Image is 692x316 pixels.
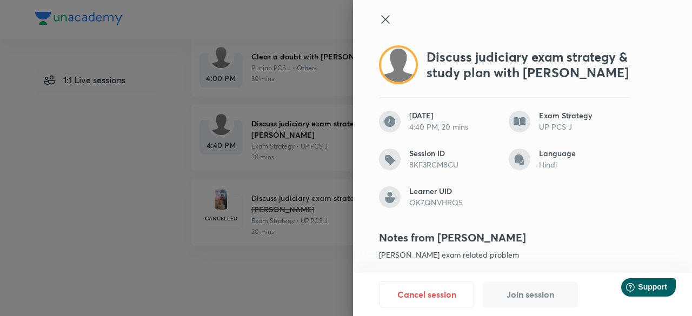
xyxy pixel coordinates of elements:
[379,250,630,260] h6: [PERSON_NAME] exam related problem
[409,149,500,158] h6: Session ID
[379,281,474,307] button: Cancel session
[483,281,578,307] button: Join session
[379,111,401,132] img: clock
[379,186,401,208] img: learner
[409,111,500,120] h6: [DATE]
[539,149,630,158] h6: Language
[539,160,630,170] h6: Hindi
[596,274,680,304] iframe: Help widget launcher
[409,186,500,196] h6: Learner UID
[427,49,630,80] h3: Discuss judiciary exam strategy & study plan with [PERSON_NAME]
[379,149,401,170] img: tag
[509,111,530,132] img: book
[379,230,630,246] h4: Notes from [PERSON_NAME]
[409,198,500,207] h6: OK7QNVHRQ5
[539,111,630,120] h6: Exam Strategy
[381,48,416,82] img: default.png
[409,122,500,132] h6: 4:40 PM, 20 mins
[509,149,530,170] img: language
[409,160,500,170] h6: 8KF3RCM8CU
[539,122,630,132] h6: UP PCS J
